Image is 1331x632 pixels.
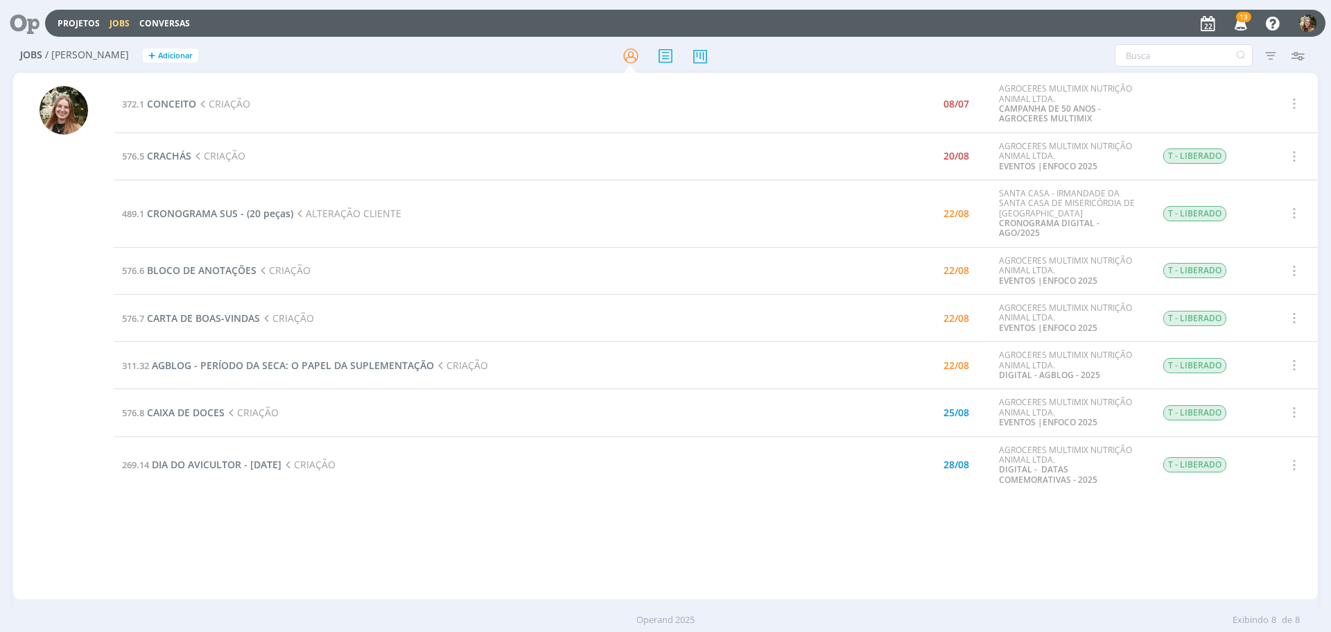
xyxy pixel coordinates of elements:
span: CARTA DE BOAS-VINDAS [147,311,260,325]
div: SANTA CASA - IRMANDADE DA SANTA CASA DE MISERICÓRDIA DE [GEOGRAPHIC_DATA] [999,189,1142,239]
span: 576.7 [122,312,144,325]
span: 576.6 [122,264,144,277]
span: CAIXA DE DOCES [147,406,225,419]
span: CRACHÁS [147,149,191,162]
button: +Adicionar [143,49,198,63]
div: 08/07 [943,99,969,109]
a: 311.32AGBLOG - PERÍODO DA SECA: O PAPEL DA SUPLEMENTAÇÃO [122,359,434,372]
a: 576.7CARTA DE BOAS-VINDAS [122,311,260,325]
span: T - LIBERADO [1163,148,1226,164]
span: CRIAÇÃO [281,458,336,471]
span: ALTERAÇÃO CLIENTE [293,207,401,220]
div: 22/08 [943,361,969,370]
span: CRIAÇÃO [191,149,245,162]
button: Projetos [53,18,104,29]
a: CAMPANHA DE 50 ANOS - AGROCERES MULTIMIX [999,103,1101,124]
div: AGROCERES MULTIMIX NUTRIÇÃO ANIMAL LTDA. [999,350,1142,380]
button: 13 [1226,11,1254,36]
span: T - LIBERADO [1163,206,1226,221]
span: AGBLOG - PERÍODO DA SECA: O PAPEL DA SUPLEMENTAÇÃO [152,359,434,372]
div: 25/08 [943,408,969,418]
img: L [40,86,88,135]
span: 576.5 [122,150,144,162]
input: Busca [1115,44,1253,67]
span: CRIAÇÃO [434,359,488,372]
span: 372.1 [122,98,144,110]
a: EVENTOS |ENFOCO 2025 [999,322,1097,334]
span: 489.1 [122,207,144,220]
span: T - LIBERADO [1163,263,1226,278]
span: CRIAÇÃO [225,406,279,419]
div: 22/08 [943,266,969,275]
span: T - LIBERADO [1163,405,1226,420]
div: 28/08 [943,460,969,470]
div: AGROCERES MULTIMIX NUTRIÇÃO ANIMAL LTDA. [999,398,1142,427]
a: 372.1CONCEITO [122,97,196,110]
span: 269.14 [122,459,149,471]
span: 576.8 [122,407,144,419]
span: DIA DO AVICULTOR - [DATE] [152,458,281,471]
a: 576.6BLOCO DE ANOTAÇÕES [122,264,256,277]
span: CRIAÇÃO [256,264,311,277]
span: de [1282,613,1292,627]
span: CRONOGRAMA SUS - (20 peças) [147,207,293,220]
span: + [148,49,155,63]
div: 22/08 [943,209,969,219]
a: Jobs [110,17,130,29]
span: CONCEITO [147,97,196,110]
a: DIGITAL - DATAS COMEMORATIVAS - 2025 [999,463,1097,485]
button: Conversas [135,18,194,29]
span: 8 [1271,613,1276,627]
div: AGROCERES MULTIMIX NUTRIÇÃO ANIMAL LTDA. [999,142,1142,171]
span: Jobs [20,49,42,61]
span: T - LIBERADO [1163,311,1226,326]
a: EVENTOS |ENFOCO 2025 [999,275,1097,287]
span: T - LIBERADO [1163,457,1226,472]
span: T - LIBERADO [1163,358,1226,373]
a: CRONOGRAMA DIGITAL - AGO/2025 [999,217,1099,239]
a: 489.1CRONOGRAMA SUS - (20 peças) [122,207,293,220]
span: BLOCO DE ANOTAÇÕES [147,264,256,277]
div: AGROCERES MULTIMIX NUTRIÇÃO ANIMAL LTDA. [999,303,1142,333]
a: 576.5CRACHÁS [122,149,191,162]
span: Exibindo [1233,613,1269,627]
button: Jobs [105,18,134,29]
button: L [1298,11,1317,35]
a: 576.8CAIXA DE DOCES [122,406,225,419]
div: 20/08 [943,151,969,161]
div: 22/08 [943,314,969,323]
img: L [1299,15,1316,32]
div: AGROCERES MULTIMIX NUTRIÇÃO ANIMAL LTDA. [999,445,1142,486]
span: / [PERSON_NAME] [45,49,129,61]
a: 269.14DIA DO AVICULTOR - [DATE] [122,458,281,471]
a: Projetos [58,17,100,29]
a: Conversas [139,17,190,29]
a: EVENTOS |ENFOCO 2025 [999,416,1097,428]
span: 311.32 [122,359,149,372]
div: AGROCERES MULTIMIX NUTRIÇÃO ANIMAL LTDA. [999,84,1142,124]
span: CRIAÇÃO [196,97,250,110]
span: 8 [1295,613,1300,627]
a: EVENTOS |ENFOCO 2025 [999,160,1097,172]
a: DIGITAL - AGBLOG - 2025 [999,369,1100,381]
span: 13 [1236,12,1251,22]
span: Adicionar [158,51,193,60]
span: CRIAÇÃO [260,311,314,325]
div: AGROCERES MULTIMIX NUTRIÇÃO ANIMAL LTDA. [999,256,1142,286]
